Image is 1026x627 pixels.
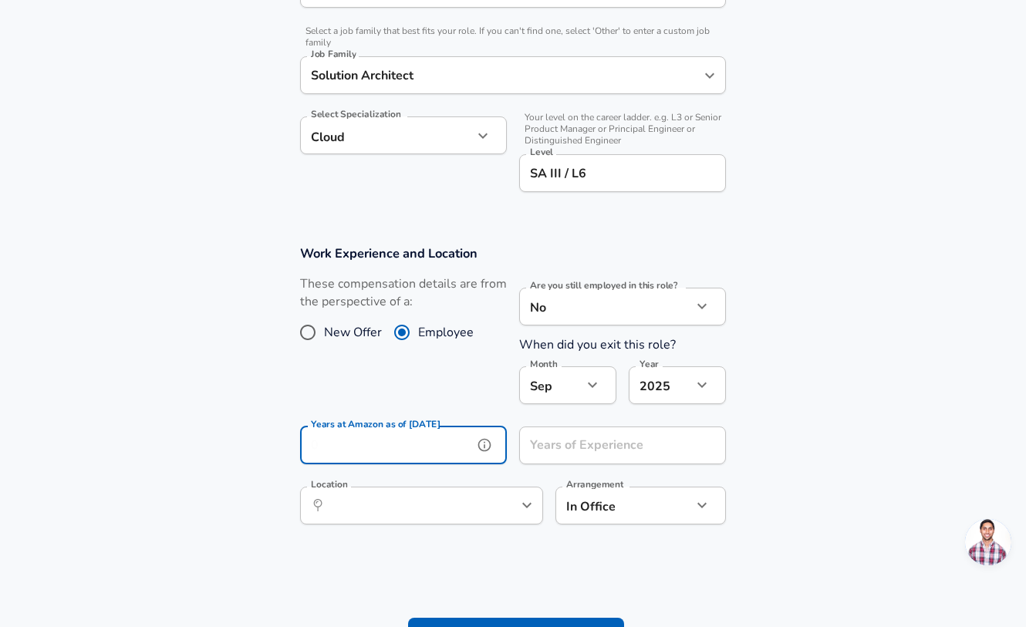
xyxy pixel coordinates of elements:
[300,244,726,262] h3: Work Experience and Location
[519,366,582,404] div: Sep
[530,281,677,290] label: Are you still employed in this role?
[530,147,553,157] label: Level
[311,480,347,489] label: Location
[566,480,623,489] label: Arrangement
[555,487,669,524] div: In Office
[519,336,676,353] label: When did you exit this role?
[530,359,557,369] label: Month
[300,25,726,49] span: Select a job family that best fits your role. If you can't find one, select 'Other' to enter a cu...
[418,323,474,342] span: Employee
[324,323,382,342] span: New Offer
[519,288,692,325] div: No
[699,65,721,86] button: Open
[526,161,719,185] input: L3
[307,63,696,87] input: Software Engineer
[965,519,1011,565] div: Open chat
[516,494,538,516] button: Open
[640,359,659,369] label: Year
[300,426,473,464] input: 0
[629,366,692,404] div: 2025
[311,110,400,119] label: Select Specialization
[311,420,440,429] label: Years at Amazon as of [DATE]
[311,49,356,59] label: Job Family
[300,116,473,154] div: Cloud
[300,275,507,311] label: These compensation details are from the perspective of a:
[519,112,726,147] span: Your level on the career ladder. e.g. L3 or Senior Product Manager or Principal Engineer or Disti...
[473,433,496,457] button: help
[519,426,692,464] input: 7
